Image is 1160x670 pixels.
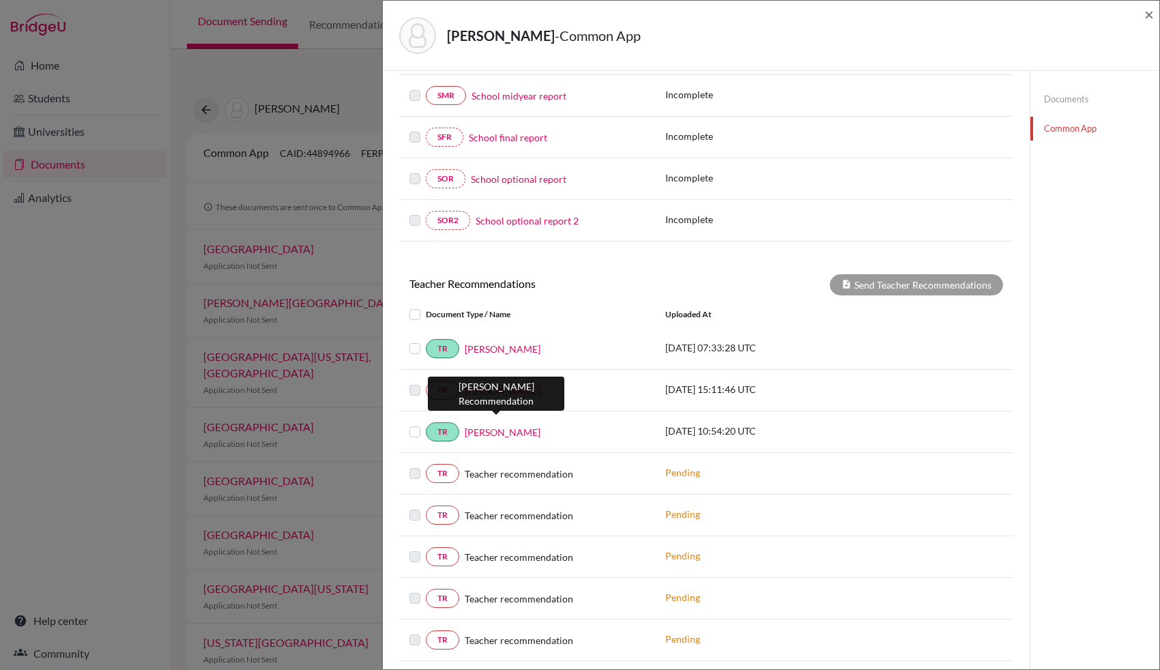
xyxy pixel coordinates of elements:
[465,508,573,523] span: Teacher recommendation
[426,169,465,188] a: SOR
[665,549,850,563] p: Pending
[465,342,540,356] a: [PERSON_NAME]
[1030,87,1159,111] a: Documents
[665,590,850,605] p: Pending
[665,424,850,438] p: [DATE] 10:54:20 UTC
[655,306,860,323] div: Uploaded at
[465,633,573,647] span: Teacher recommendation
[426,128,463,147] a: SFR
[426,211,470,230] a: SOR2
[665,340,850,355] p: [DATE] 07:33:28 UTC
[426,422,459,441] a: TR
[465,467,573,481] span: Teacher recommendation
[465,592,573,606] span: Teacher recommendation
[399,277,706,290] h6: Teacher Recommendations
[665,212,806,227] p: Incomplete
[426,339,459,358] a: TR
[472,89,566,103] a: School midyear report
[426,547,459,566] a: TR
[465,425,540,439] a: [PERSON_NAME]
[555,27,641,44] span: - Common App
[426,464,459,483] a: TR
[426,589,459,608] a: TR
[447,27,555,44] strong: [PERSON_NAME]
[469,130,547,145] a: School final report
[426,630,459,650] a: TR
[665,465,850,480] p: Pending
[1144,6,1154,23] button: Close
[399,306,655,323] div: Document Type / Name
[465,550,573,564] span: Teacher recommendation
[665,382,850,396] p: [DATE] 15:11:46 UTC
[428,377,564,411] div: [PERSON_NAME] Recommendation
[665,87,806,102] p: Incomplete
[1030,117,1159,141] a: Common App
[476,214,579,228] a: School optional report 2
[1144,4,1154,24] span: ×
[665,507,850,521] p: Pending
[471,172,566,186] a: School optional report
[665,171,806,185] p: Incomplete
[426,506,459,525] a: TR
[665,632,850,646] p: Pending
[665,129,806,143] p: Incomplete
[426,381,459,400] a: TR
[426,86,466,105] a: SMR
[830,274,1003,295] div: Send Teacher Recommendations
